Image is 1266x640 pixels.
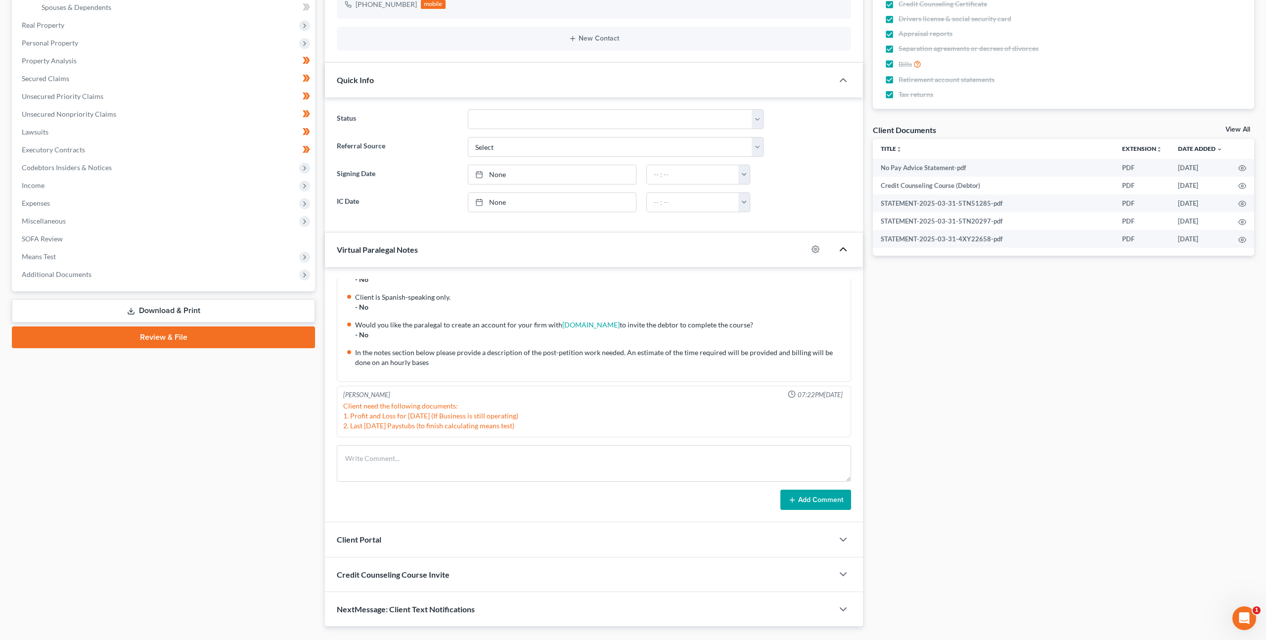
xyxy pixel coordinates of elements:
[22,181,45,189] span: Income
[468,193,636,212] a: None
[343,401,845,431] div: Client need the following documents: 1. Profit and Loss for [DATE] (If Business is still operatin...
[12,326,315,348] a: Review & File
[14,141,315,159] a: Executory Contracts
[22,199,50,207] span: Expenses
[562,320,620,329] a: [DOMAIN_NAME]
[22,74,69,83] span: Secured Claims
[22,217,66,225] span: Miscellaneous
[1253,606,1261,614] span: 1
[355,320,845,330] div: Would you like the paralegal to create an account for your firm with to invite the debtor to comp...
[12,299,315,322] a: Download & Print
[1170,230,1230,248] td: [DATE]
[22,110,116,118] span: Unsecured Nonpriority Claims
[22,270,91,278] span: Additional Documents
[337,75,374,85] span: Quick Info
[355,274,845,284] div: - No
[873,125,936,135] div: Client Documents
[1114,177,1170,194] td: PDF
[14,230,315,248] a: SOFA Review
[22,163,112,172] span: Codebtors Insiders & Notices
[1114,230,1170,248] td: PDF
[1170,194,1230,212] td: [DATE]
[1178,145,1222,152] a: Date Added expand_more
[899,14,1011,24] span: Drivers license & social security card
[1156,146,1162,152] i: unfold_more
[1232,606,1256,630] iframe: Intercom live chat
[343,390,390,400] div: [PERSON_NAME]
[1114,159,1170,177] td: PDF
[1170,159,1230,177] td: [DATE]
[337,535,381,544] span: Client Portal
[896,146,902,152] i: unfold_more
[332,192,463,212] label: IC Date
[873,194,1114,212] td: STATEMENT-2025-03-31-5TN51285-pdf
[873,230,1114,248] td: STATEMENT-2025-03-31-4XY22658-pdf
[14,52,315,70] a: Property Analysis
[22,39,78,47] span: Personal Property
[873,177,1114,194] td: Credit Counseling Course (Debtor)
[337,604,475,614] span: NextMessage: Client Text Notifications
[22,128,48,136] span: Lawsuits
[468,165,636,184] a: None
[780,490,851,510] button: Add Comment
[355,292,845,302] div: Client is Spanish-speaking only.
[22,252,56,261] span: Means Test
[355,348,845,367] div: In the notes section below please provide a description of the post-petition work needed. An esti...
[1217,146,1222,152] i: expand_more
[798,390,843,400] span: 07:22PM[DATE]
[899,75,995,85] span: Retirement account statements
[14,70,315,88] a: Secured Claims
[332,137,463,157] label: Referral Source
[22,145,85,154] span: Executory Contracts
[1225,126,1250,133] a: View All
[1170,212,1230,230] td: [DATE]
[899,29,952,39] span: Appraisal reports
[899,90,933,99] span: Tax returns
[899,44,1039,53] span: Separation agreements or decrees of divorces
[22,234,63,243] span: SOFA Review
[332,165,463,184] label: Signing Date
[873,212,1114,230] td: STATEMENT-2025-03-31-5TN20297-pdf
[647,165,739,184] input: -- : --
[42,3,111,11] span: Spouses & Dependents
[337,245,418,254] span: Virtual Paralegal Notes
[881,145,902,152] a: Titleunfold_more
[337,570,450,579] span: Credit Counseling Course Invite
[1114,194,1170,212] td: PDF
[345,35,843,43] button: New Contact
[355,302,845,312] div: - No
[22,92,103,100] span: Unsecured Priority Claims
[14,123,315,141] a: Lawsuits
[873,159,1114,177] td: No Pay Advice Statement-pdf
[899,59,912,69] span: Bills
[647,193,739,212] input: -- : --
[22,21,64,29] span: Real Property
[1122,145,1162,152] a: Extensionunfold_more
[14,105,315,123] a: Unsecured Nonpriority Claims
[355,330,845,340] div: - No
[22,56,77,65] span: Property Analysis
[332,109,463,129] label: Status
[1114,212,1170,230] td: PDF
[1170,177,1230,194] td: [DATE]
[14,88,315,105] a: Unsecured Priority Claims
